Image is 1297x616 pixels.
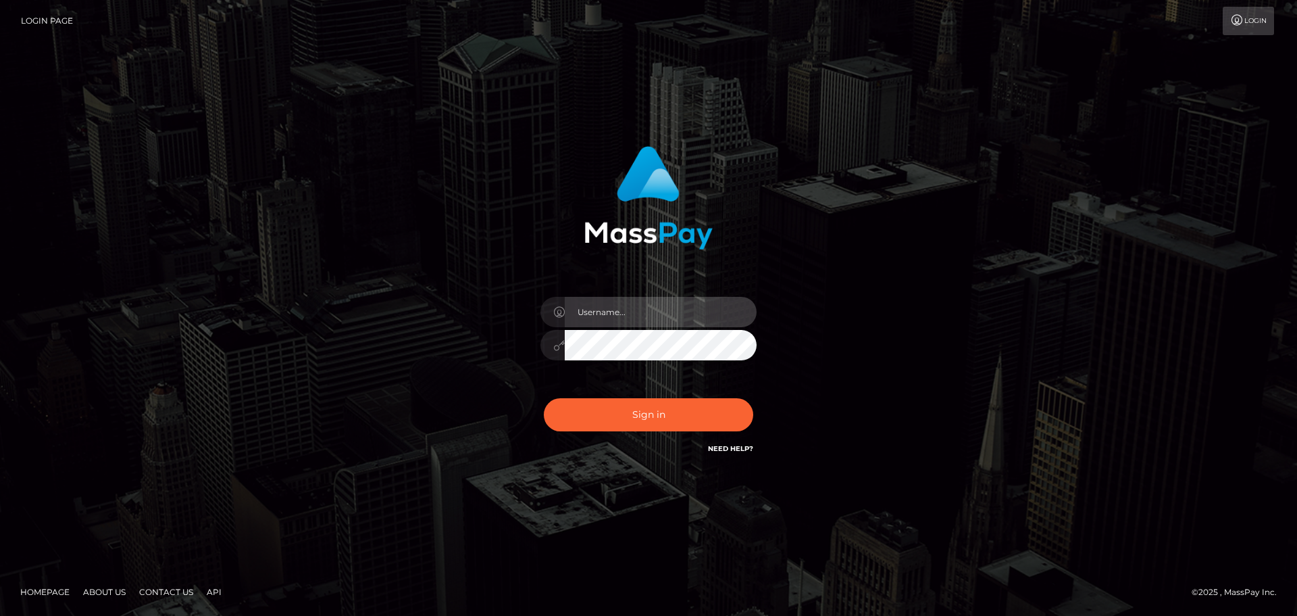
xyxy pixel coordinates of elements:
input: Username... [565,297,757,327]
a: API [201,582,227,602]
img: MassPay Login [584,146,713,250]
a: About Us [78,582,131,602]
a: Contact Us [134,582,199,602]
a: Login [1223,7,1274,35]
a: Need Help? [708,444,753,453]
a: Login Page [21,7,73,35]
div: © 2025 , MassPay Inc. [1192,585,1287,600]
a: Homepage [15,582,75,602]
button: Sign in [544,398,753,431]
